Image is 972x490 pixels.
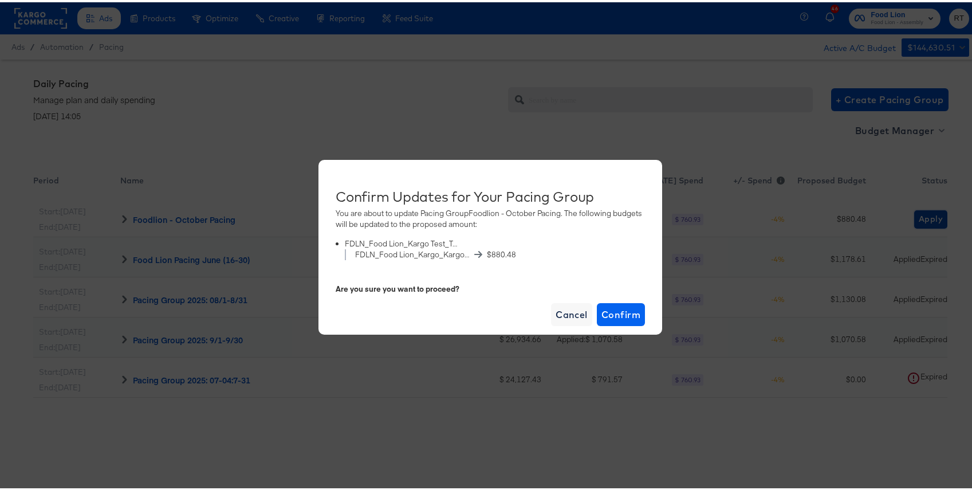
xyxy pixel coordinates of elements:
div: You are about to update Pacing Group Foodlion - October Pacing . The following budgets will be up... [336,206,645,266]
span: Cancel [556,304,588,320]
div: Confirm Updates for Your Pacing Group [336,186,645,202]
span: $ 880.48 [487,247,516,258]
span: FDLN_Food Lion_Kargo_Kargo Test Budgeting_Traffic_Incremental_March_3.1.25_3.31.25 [355,247,470,258]
button: Cancel [551,301,592,324]
span: Confirm [601,304,640,320]
button: Confirm [597,301,645,324]
div: FDLN_Food Lion_Kargo Test_Traffic_Brand Initiative_March_3.1.25-3.31.25 [345,236,459,247]
div: Are you sure you want to proceed? [336,281,645,292]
